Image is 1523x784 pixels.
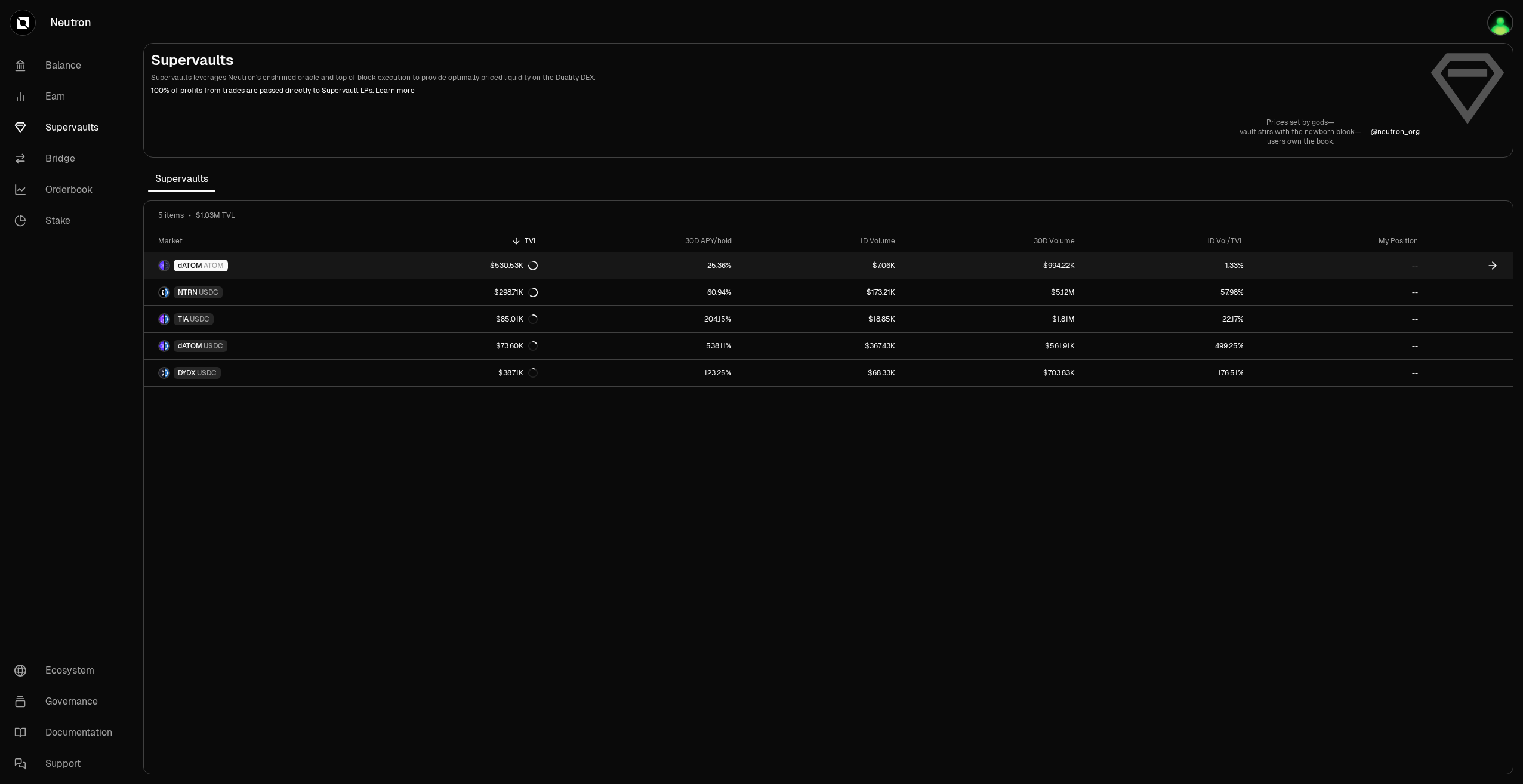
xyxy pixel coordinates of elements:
[159,368,164,378] img: DYDX Logo
[5,717,129,748] a: Documentation
[545,333,738,359] a: 538.11%
[383,360,545,386] a: $38.71K
[144,360,383,386] a: DYDX LogoUSDC LogoDYDXUSDC
[1251,252,1426,279] a: --
[496,341,538,351] div: $73.60K
[151,72,1420,83] p: Supervaults leverages Neutron's enshrined oracle and top of block execution to provide optimally ...
[383,333,545,359] a: $73.60K
[494,288,538,297] div: $298.71K
[178,368,196,378] span: DYDX
[1240,118,1361,127] p: Prices set by gods—
[739,306,903,332] a: $18.85K
[739,252,903,279] a: $7.06K
[158,236,375,246] div: Market
[197,368,217,378] span: USDC
[204,261,224,270] span: ATOM
[165,368,169,378] img: USDC Logo
[5,655,129,686] a: Ecosystem
[390,236,538,246] div: TVL
[545,360,738,386] a: 123.25%
[178,341,202,351] span: dATOM
[1082,279,1250,305] a: 57.98%
[552,236,731,246] div: 30D APY/hold
[144,333,383,359] a: dATOM LogoUSDC LogodATOMUSDC
[5,174,129,205] a: Orderbook
[496,314,538,324] div: $85.01K
[1082,360,1250,386] a: 176.51%
[902,252,1082,279] a: $994.22K
[151,85,1420,96] p: 100% of profits from trades are passed directly to Supervault LPs.
[5,205,129,236] a: Stake
[148,167,215,191] span: Supervaults
[902,279,1082,305] a: $5.12M
[490,261,538,270] div: $530.53K
[383,279,545,305] a: $298.71K
[1251,306,1426,332] a: --
[739,333,903,359] a: $367.43K
[545,306,738,332] a: 204.15%
[1371,127,1420,137] p: @ neutron_org
[1251,360,1426,386] a: --
[902,360,1082,386] a: $703.83K
[902,306,1082,332] a: $1.81M
[1082,252,1250,279] a: 1.33%
[5,143,129,174] a: Bridge
[498,368,538,378] div: $38.71K
[1371,127,1420,137] a: @neutron_org
[144,279,383,305] a: NTRN LogoUSDC LogoNTRNUSDC
[383,306,545,332] a: $85.01K
[204,341,223,351] span: USDC
[159,314,164,324] img: TIA Logo
[739,360,903,386] a: $68.33K
[5,81,129,112] a: Earn
[1240,118,1361,146] a: Prices set by gods—vault stirs with the newborn block—users own the book.
[746,236,896,246] div: 1D Volume
[375,86,415,95] a: Learn more
[196,211,235,220] span: $1.03M TVL
[1258,236,1419,246] div: My Position
[1082,306,1250,332] a: 22.17%
[5,50,129,81] a: Balance
[545,252,738,279] a: 25.36%
[165,288,169,297] img: USDC Logo
[178,288,198,297] span: NTRN
[159,341,164,351] img: dATOM Logo
[5,686,129,717] a: Governance
[1251,333,1426,359] a: --
[144,306,383,332] a: TIA LogoUSDC LogoTIAUSDC
[165,341,169,351] img: USDC Logo
[165,314,169,324] img: USDC Logo
[1082,333,1250,359] a: 499.25%
[1240,127,1361,137] p: vault stirs with the newborn block—
[5,112,129,143] a: Supervaults
[1089,236,1243,246] div: 1D Vol/TVL
[5,748,129,779] a: Support
[190,314,209,324] span: USDC
[739,279,903,305] a: $173.21K
[158,211,184,220] span: 5 items
[902,333,1082,359] a: $561.91K
[159,261,164,270] img: dATOM Logo
[178,314,189,324] span: TIA
[910,236,1075,246] div: 30D Volume
[1487,10,1513,36] img: Ledger
[545,279,738,305] a: 60.94%
[1251,279,1426,305] a: --
[383,252,545,279] a: $530.53K
[165,261,169,270] img: ATOM Logo
[199,288,218,297] span: USDC
[178,261,202,270] span: dATOM
[159,288,164,297] img: NTRN Logo
[151,51,1420,70] h2: Supervaults
[1240,137,1361,146] p: users own the book.
[144,252,383,279] a: dATOM LogoATOM LogodATOMATOM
